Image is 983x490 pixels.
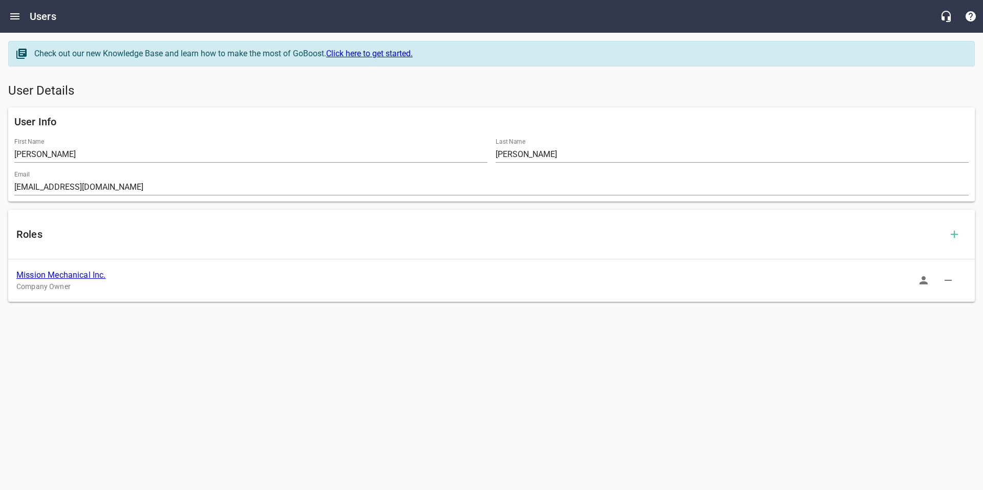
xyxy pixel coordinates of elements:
[14,171,30,177] label: Email
[936,268,960,293] button: Delete Role
[16,270,105,280] a: Mission Mechanical Inc.
[3,4,27,29] button: Open drawer
[14,114,969,130] h6: User Info
[16,281,950,292] p: Company Owner
[8,83,975,99] h5: User Details
[34,48,964,60] div: Check out our new Knowledge Base and learn how to make the most of GoBoost.
[958,4,983,29] button: Support Portal
[326,49,413,58] a: Click here to get started.
[14,139,44,145] label: First Name
[16,226,942,242] h6: Roles
[911,268,936,293] button: Sign In as Role
[942,222,967,247] button: Add Role
[934,4,958,29] button: Live Chat
[30,8,56,25] h6: Users
[496,139,525,145] label: Last Name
